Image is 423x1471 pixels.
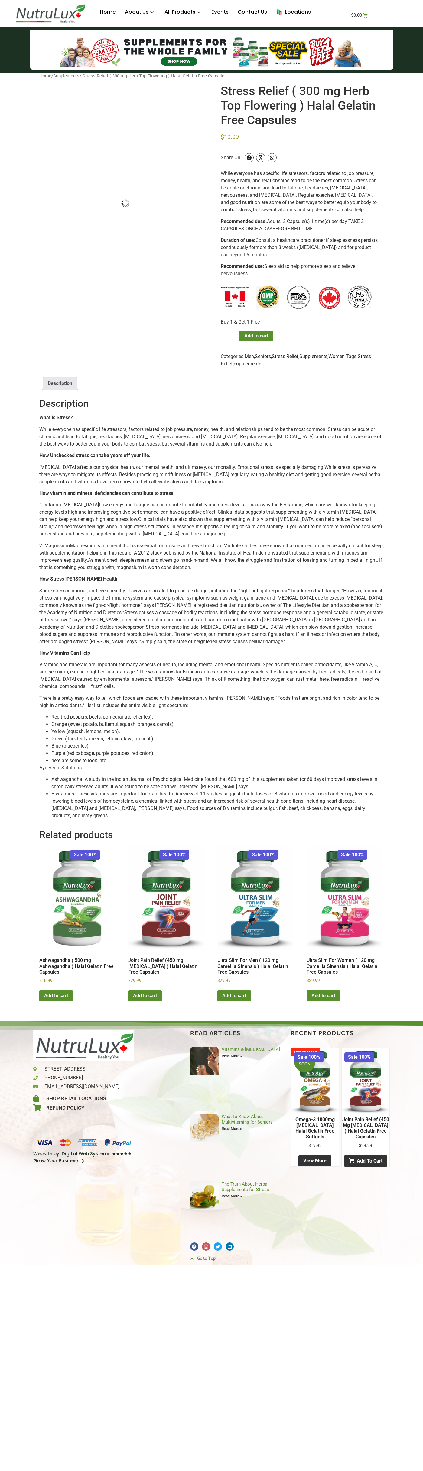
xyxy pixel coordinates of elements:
[307,978,320,983] bdi: 29.99
[221,354,345,359] span: Categories: , , , ,
[291,1030,390,1036] h4: Recent Products
[222,1054,242,1058] a: Read more about Vitamins & Diabetes
[39,464,382,485] span: While stress is pervasive, there are ways to mitigate its effects. Besides practicing mindfulness...
[221,133,224,140] span: $
[39,624,380,644] span: Stress hormones include [MEDICAL_DATA] and [MEDICAL_DATA], which can slow down digestion, increas...
[351,12,353,18] span: $
[291,1114,339,1142] h2: Omega-3 1000mg [MEDICAL_DATA] Halal Gelatin Free Softgels
[307,955,382,977] h2: Ultra Slim For Women ( 120 mg Camellia Sinensis ) Halal Gelatin Free Capsules
[39,464,324,470] span: [MEDICAL_DATA] affects our physical health, our mental health, and ultimately, our mortality. Emo...
[291,1048,320,1056] span: Out of stock
[344,1155,387,1167] a: Add to cart: “Joint Pain Relief (450 mg Glucosamine Sulfate ) Halal Gelatin Free Capsules”
[308,1143,311,1148] span: $
[53,73,80,79] a: Supplements
[39,73,51,79] a: Home
[291,1048,339,1114] img: Omega-3 1000mg Fish Oil Halal Gelatin Free Softgels
[344,9,375,21] a: $0.00
[33,1074,134,1081] a: [PHONE_NUMBER]
[39,588,384,615] span: Some stress is normal, and even healthy. It serves as an alert to possible danger, initiating the...
[221,219,267,224] strong: Recommended dose:
[221,219,364,232] span: Adults: 2 Capsule(s) 1 time(s) per day TAKE 2 CAPSULES ONCE A DAY
[222,1127,242,1131] a: Read more about What to Know About Multivitamins for Seniors
[221,318,378,326] p: Buy 1 & Get 1 Free
[51,743,90,749] span: Blue (blueberries).
[39,695,379,708] span: There is a pretty easy way to tell which foods are loaded with these important vitamins, [PERSON_...
[39,543,70,548] span: 2. Magnesium
[39,502,377,522] span: Low energy and fatigue can contribute to irritability and stress levels. This is why the B vitami...
[51,721,175,727] span: Orange (sweet potato, butternut squash, oranges, carrots).
[128,846,204,950] img: Joint Pain Relief (450 mg Glucosamine Sulfate ) Halal Gelatin Free Capsules
[221,237,378,250] span: Consult a healthcare practitioner if sleeplessness persists continuously for
[39,846,115,950] img: Ashwagandha ( 500 mg Ashwagandha ) Halal Gelatin Free Capsules
[221,263,264,269] strong: Recommended use:
[222,1047,280,1052] a: Vitamins & [MEDICAL_DATA]
[196,1255,216,1262] span: Go to Top
[51,776,377,789] span: Ashwagandha. A study in the Indian Journal of Psychological Medicine found that 600 mg of this su...
[128,990,162,1001] a: Add to cart: “Joint Pain Relief (450 mg Glucosamine Sulfate ) Halal Gelatin Free Capsules”
[128,846,204,984] a: Sale 100% Joint Pain Relief (450 mg [MEDICAL_DATA] ) Halal Gelatin Free Capsules $29.99
[294,1051,315,1072] span: COMING SOON
[190,1030,285,1036] h4: Read articles
[342,1114,390,1142] h2: Joint Pain Relief (450 mg [MEDICAL_DATA] ) Halal Gelatin Free Capsules
[39,829,384,841] h2: Related products
[33,1095,134,1103] a: Shop Retail Locations
[190,1255,285,1262] a: Go to Top
[39,543,384,556] span: Magnesium is a mineral that is essential for muscle and nerve function. Multiple studies have sho...
[39,426,382,447] span: While everyone has specific life stressors, factors related to job pressure, money, health, and r...
[128,978,142,983] bdi: 29.99
[42,1074,83,1081] span: [PHONE_NUMBER]
[39,610,383,630] span: “Stress causes a cascade of bodily reactions, including the stress hormone response and a general...
[39,978,53,983] bdi: 18.99
[234,361,261,367] a: supplements
[39,415,73,420] b: What is Stress?
[128,955,204,977] h2: Joint Pain Relief (450 mg [MEDICAL_DATA] ) Halal Gelatin Free Capsules
[298,1155,331,1166] a: Read more about “Omega-3 1000mg Fish Oil Halal Gelatin Free Softgels”
[51,714,153,720] span: Red (red peppers, beets, pomegranate, cherries).
[39,765,83,771] span: Ayurvedic Solutions:
[221,237,255,243] strong: Duration of use:
[221,282,372,312] img: Logos-HMA3.png
[359,1143,372,1148] bdi: 29.99
[222,1194,242,1198] a: Read more about The Truth About Herbal Supplements for Stress
[299,354,327,359] a: Supplements
[217,990,251,1001] a: Add to cart: “Ultra Slim For Men ( 120 mg Camellia Sinensis ) Halal Gelatin Free Capsules”
[33,1150,134,1164] a: Website by: Digital Web Systems ★★★★★ Grow Your Business ❯
[39,846,115,984] a: Sale 100% Ashwagandha ( 500 mg Ashwagandha ) Halal Gelatin Free Capsules $18.99
[42,1065,87,1073] span: [STREET_ADDRESS]
[51,791,373,818] span: B vitamins. These vitamins are important for brain health. A review of 11 studies suggests high d...
[39,978,42,983] span: $
[39,516,382,537] span: Clinical trials have also shown that supplementing with a vitamin [MEDICAL_DATA] can help reduce ...
[39,73,384,79] nav: Breadcrumb
[245,354,254,359] a: Men
[51,758,108,763] span: here are some to look into.
[217,978,220,983] span: $
[222,1181,269,1192] a: The Truth About Herbal Supplements for Stress
[307,978,309,983] span: $
[342,1048,390,1149] a: Sale 100% Joint Pain Relief (450 mg [MEDICAL_DATA] ) Halal Gelatin Free Capsules $29.99
[39,557,382,570] span: As mentioned, sleeplessness and stress go hand-in-hand. We all know the struggle and frustration ...
[221,84,378,127] h1: Stress Relief ( 300 mg Herb Top Flowering ) Halal Gelatin Free Capsules
[222,1114,273,1125] a: What to Know About Multivitamins for Seniors
[221,146,242,170] span: Share On:
[39,398,384,409] h2: Description
[255,354,271,359] a: Seniors
[308,1143,322,1148] bdi: 19.99
[272,354,298,359] a: Stress Relief
[39,955,115,977] h2: Ashwagandha ( 500 mg Ashwagandha ) Halal Gelatin Free Capsules
[217,955,293,977] h2: Ultra Slim For Men ( 120 mg Camellia Sinensis ) Halal Gelatin Free Capsules
[351,12,362,18] bdi: 0.00
[128,978,131,983] span: $
[221,133,239,140] bdi: 19.99
[221,331,238,343] input: Product quantity
[307,846,382,950] img: Ultra Slim For Women ( 120 mg Camellia Sinensis ) Halal Gelatin Free Capsules
[39,490,175,496] b: How vitamin and mineral deficiencies can contribute to stress:
[221,170,377,212] span: While everyone has specific life stressors, factors related to job pressure, money, health, and r...
[39,662,382,689] span: Vitamins and minerals are important for many aspects of health, including mental and emotional he...
[39,452,151,458] b: How Unchecked stress can take years off your life:
[39,650,90,656] b: How Vitamins Can Help
[221,218,378,232] p: BEFORE BED-TIME.
[291,1048,339,1149] a: Sale 100% COMING SOONOut of stockOmega-3 1000mg Fish Oil Halal Gelatin Free SoftgelsOmega-3 1000m...
[239,331,273,341] button: Add to cart
[48,377,72,390] a: Description
[221,263,355,276] span: Sleep aid to help promote sleep and relieve nervousness.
